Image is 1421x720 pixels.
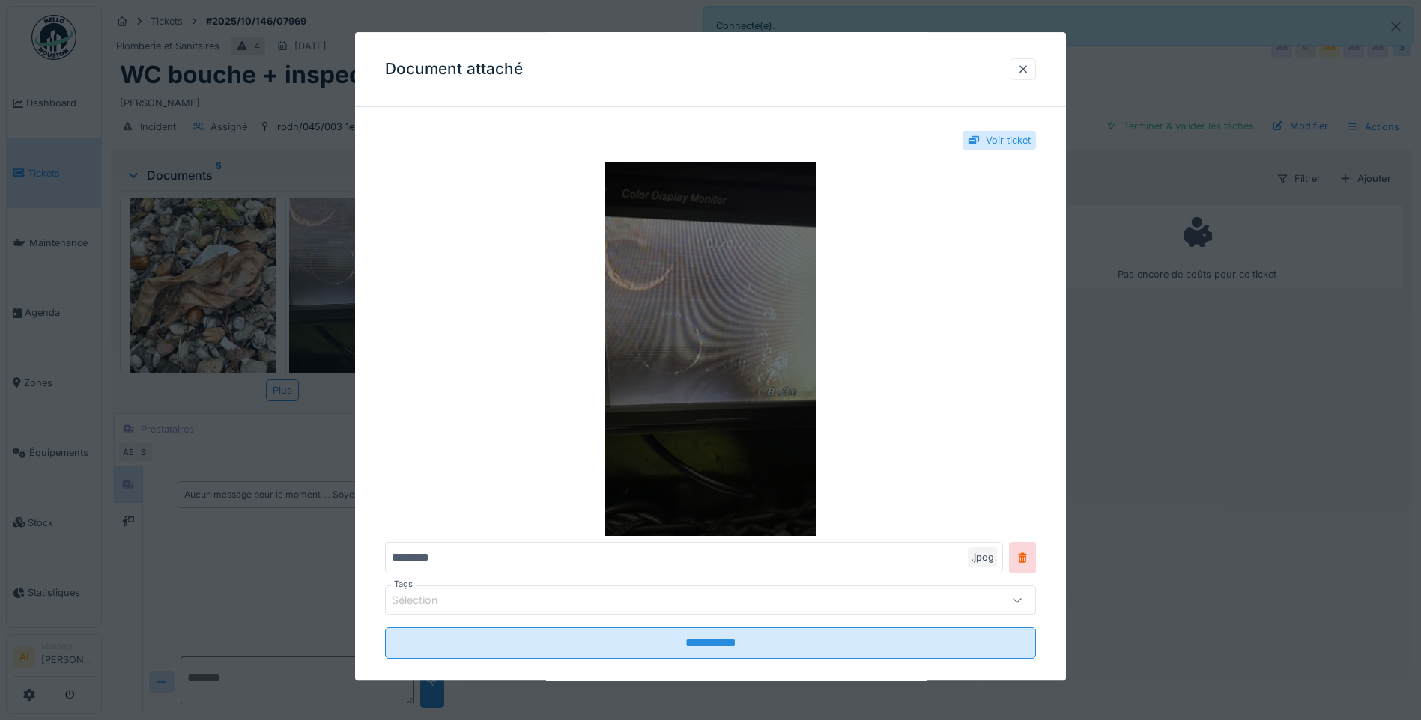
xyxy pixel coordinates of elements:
[385,162,1036,536] img: ae740ca1-1d8c-4862-9557-26287606d5f2-IMG_1940.jpeg
[391,578,416,591] label: Tags
[986,133,1031,147] div: Voir ticket
[968,547,997,567] div: .jpeg
[385,60,523,79] h3: Document attaché
[392,593,459,609] div: Sélection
